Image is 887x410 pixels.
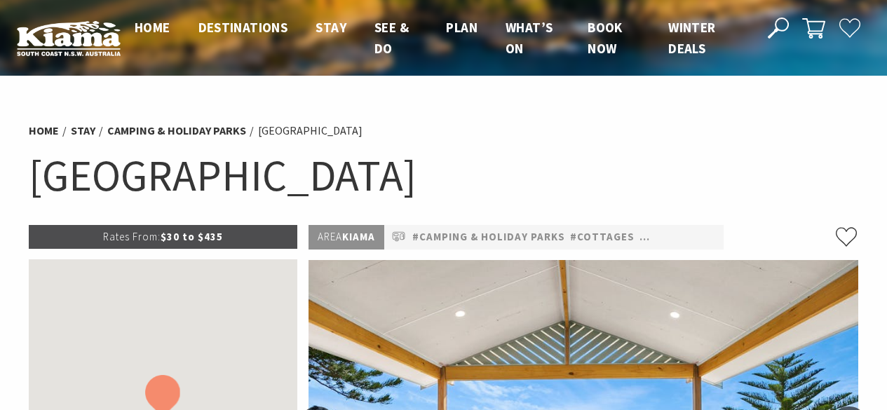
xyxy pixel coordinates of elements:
span: What’s On [506,19,553,57]
li: [GEOGRAPHIC_DATA] [258,122,363,140]
span: Plan [446,19,478,36]
span: See & Do [374,19,409,57]
span: Area [318,230,342,243]
span: Book now [588,19,623,57]
a: #Camping & Holiday Parks [412,228,565,246]
span: Stay [316,19,346,36]
nav: Main Menu [121,17,752,60]
h1: [GEOGRAPHIC_DATA] [29,147,859,204]
img: Kiama Logo [17,20,121,56]
p: $30 to $435 [29,225,298,249]
a: #Cottages [570,228,635,246]
span: Destinations [198,19,288,36]
a: #Pet Friendly [639,228,721,246]
span: Home [135,19,170,36]
a: Home [29,123,59,138]
a: Stay [71,123,95,138]
span: Winter Deals [668,19,715,57]
span: Rates From: [103,230,161,243]
a: Camping & Holiday Parks [107,123,246,138]
p: Kiama [309,225,384,250]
